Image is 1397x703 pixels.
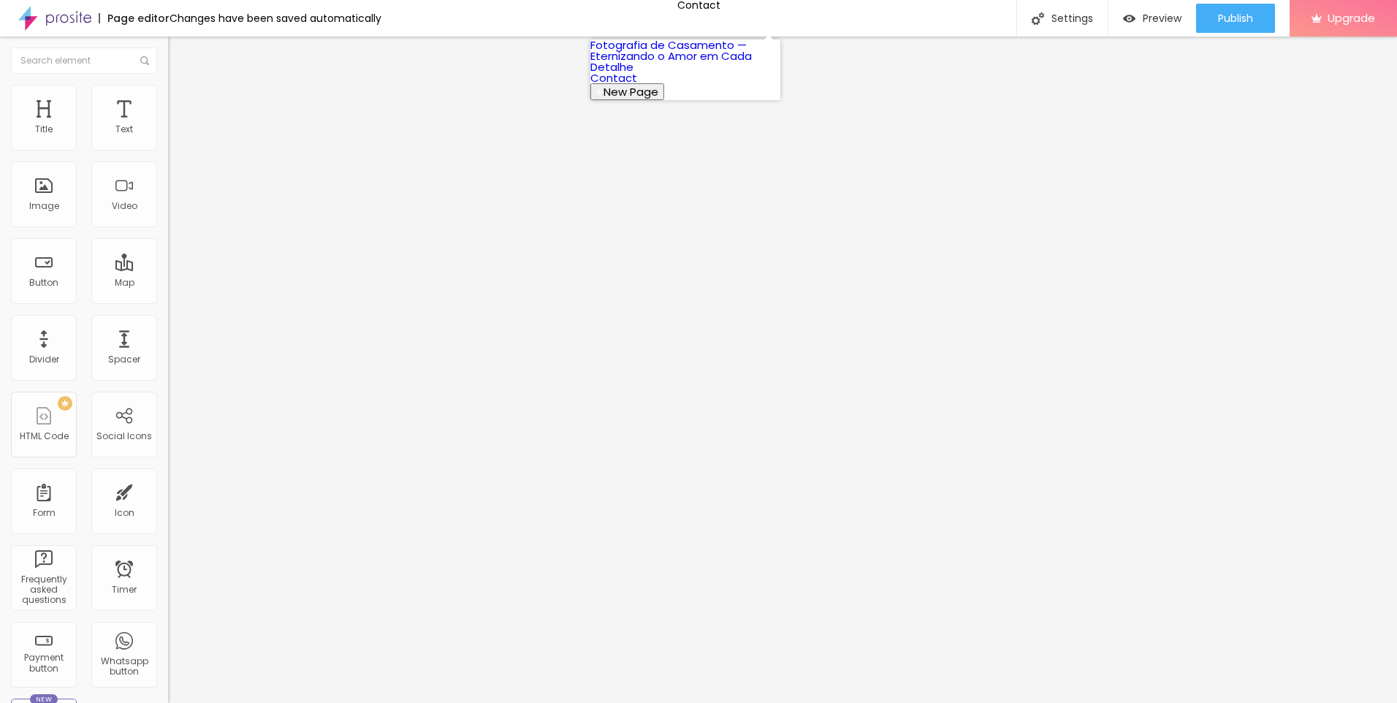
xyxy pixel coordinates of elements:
div: Spacer [108,354,140,365]
span: Publish [1218,12,1253,24]
div: Title [35,124,53,134]
div: Video [112,201,137,211]
a: Fotografia de Casamento — Eternizando o Amor em Cada Detalhe [590,37,752,75]
div: Divider [29,354,59,365]
span: New Page [604,84,658,99]
div: Text [115,124,133,134]
button: New Page [590,83,664,100]
div: Timer [112,585,137,595]
span: Preview [1143,12,1181,24]
div: Social Icons [96,431,152,441]
iframe: Editor [168,37,1397,703]
div: Frequently asked questions [15,574,72,606]
img: Icone [1032,12,1044,25]
div: Button [29,278,58,288]
input: Search element [11,47,157,74]
div: Payment button [15,653,72,674]
div: Changes have been saved automatically [170,13,381,23]
div: Icon [115,508,134,518]
img: view-1.svg [1123,12,1135,25]
img: Icone [140,56,149,65]
button: Publish [1196,4,1275,33]
span: Upgrade [1328,12,1375,24]
div: HTML Code [20,431,69,441]
div: Page editor [99,13,170,23]
button: Preview [1108,4,1196,33]
a: Contact [590,70,637,85]
div: Map [115,278,134,288]
div: Form [33,508,56,518]
div: Whatsapp button [95,656,153,677]
div: Image [29,201,59,211]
